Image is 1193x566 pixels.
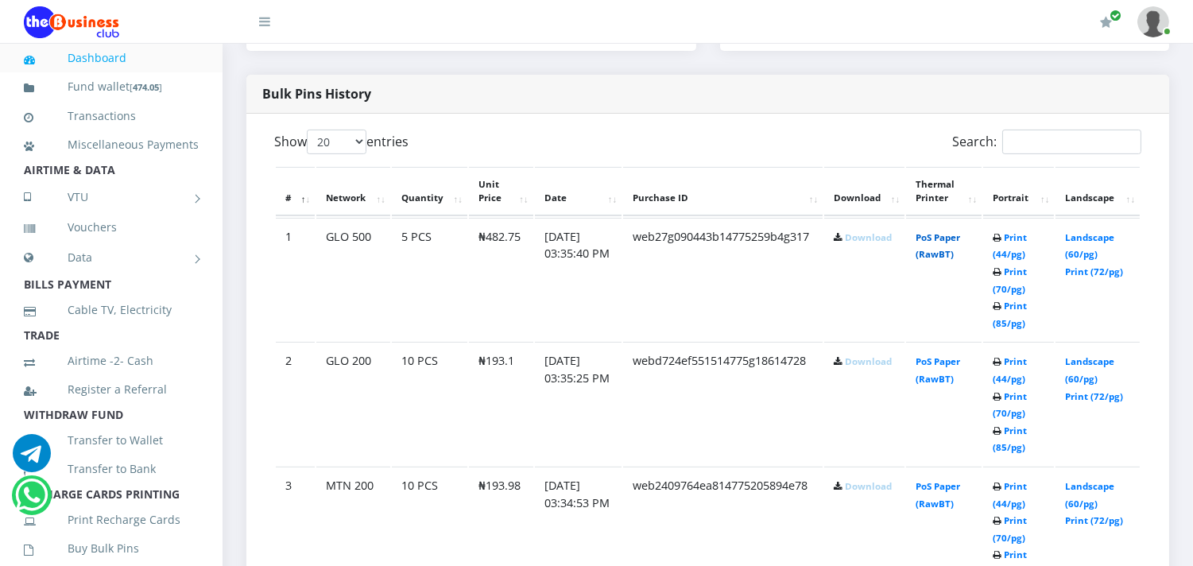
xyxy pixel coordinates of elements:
a: Print (85/pg) [993,424,1027,454]
a: Print (85/pg) [993,300,1027,329]
a: PoS Paper (RawBT) [916,480,960,510]
a: Print (72/pg) [1065,514,1123,526]
a: Transfer to Wallet [24,422,199,459]
label: Show entries [274,130,409,154]
a: Print (44/pg) [993,231,1027,261]
td: GLO 500 [316,218,390,341]
a: Chat for support [16,488,48,514]
small: [ ] [130,81,162,93]
img: Logo [24,6,119,38]
a: Landscape (60/pg) [1065,231,1114,261]
a: Transactions [24,98,199,134]
th: Purchase ID: activate to sort column ascending [623,167,823,216]
a: Dashboard [24,40,199,76]
a: Transfer to Bank [24,451,199,487]
th: Download: activate to sort column ascending [824,167,904,216]
b: 474.05 [133,81,159,93]
i: Renew/Upgrade Subscription [1100,16,1112,29]
a: Data [24,238,199,277]
a: Landscape (60/pg) [1065,480,1114,510]
select: Showentries [307,130,366,154]
input: Search: [1002,130,1141,154]
a: Download [845,231,892,243]
a: PoS Paper (RawBT) [916,231,960,261]
td: webd724ef551514775g18614728 [623,342,823,465]
a: Download [845,480,892,492]
a: Fund wallet[474.05] [24,68,199,106]
td: 5 PCS [392,218,467,341]
td: 1 [276,218,315,341]
a: Print (72/pg) [1065,266,1123,277]
a: Print (70/pg) [993,266,1027,295]
th: Date: activate to sort column ascending [535,167,622,216]
span: Renew/Upgrade Subscription [1110,10,1121,21]
td: ₦482.75 [469,218,533,341]
a: Print Recharge Cards [24,502,199,538]
a: Cable TV, Electricity [24,292,199,328]
a: Print (44/pg) [993,480,1027,510]
a: Download [845,355,892,367]
a: Vouchers [24,209,199,246]
th: Portrait: activate to sort column ascending [983,167,1054,216]
th: Quantity: activate to sort column ascending [392,167,467,216]
a: VTU [24,177,199,217]
a: Airtime -2- Cash [24,343,199,379]
th: Network: activate to sort column ascending [316,167,390,216]
td: 10 PCS [392,342,467,465]
strong: Bulk Pins History [262,85,371,103]
th: #: activate to sort column descending [276,167,315,216]
label: Search: [952,130,1141,154]
td: [DATE] 03:35:25 PM [535,342,622,465]
a: Print (70/pg) [993,514,1027,544]
a: Print (44/pg) [993,355,1027,385]
th: Landscape: activate to sort column ascending [1055,167,1140,216]
td: 2 [276,342,315,465]
td: [DATE] 03:35:40 PM [535,218,622,341]
th: Unit Price: activate to sort column ascending [469,167,533,216]
td: GLO 200 [316,342,390,465]
img: User [1137,6,1169,37]
a: Miscellaneous Payments [24,126,199,163]
a: Register a Referral [24,371,199,408]
a: Print (70/pg) [993,390,1027,420]
a: PoS Paper (RawBT) [916,355,960,385]
td: web27g090443b14775259b4g317 [623,218,823,341]
a: Chat for support [13,446,51,472]
a: Print (72/pg) [1065,390,1123,402]
a: Landscape (60/pg) [1065,355,1114,385]
td: ₦193.1 [469,342,533,465]
th: Thermal Printer: activate to sort column ascending [906,167,982,216]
